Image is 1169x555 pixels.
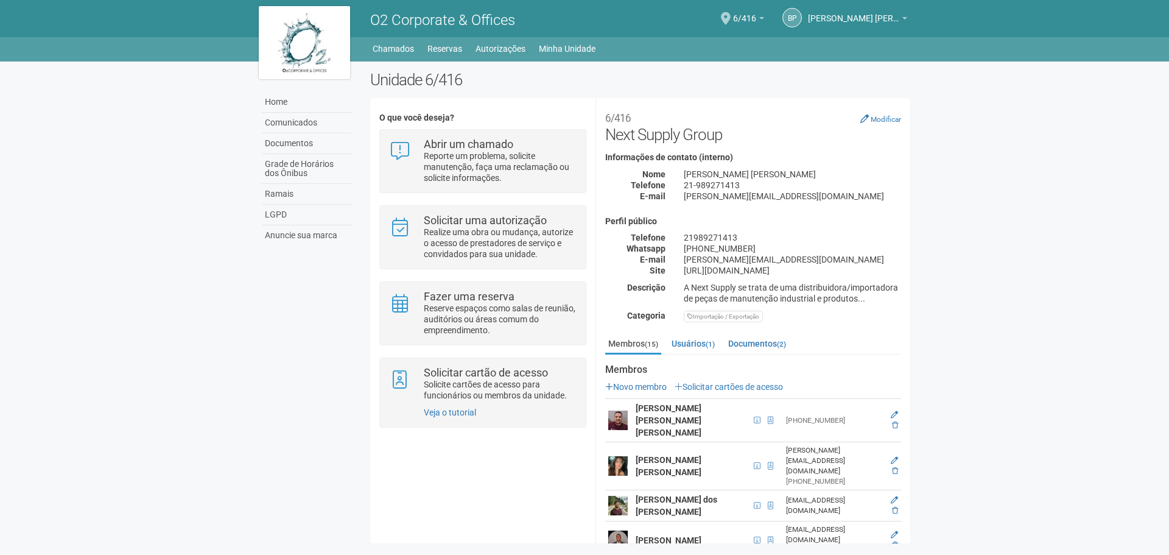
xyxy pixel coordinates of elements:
div: [PHONE_NUMBER] [786,415,882,426]
h4: Perfil público [605,217,901,226]
strong: [PERSON_NAME] dos [PERSON_NAME] [636,495,717,517]
a: Documentos [262,133,352,154]
a: Abrir um chamado Reporte um problema, solicite manutenção, faça uma reclamação ou solicite inform... [389,139,576,183]
p: Reporte um problema, solicite manutenção, faça uma reclamação ou solicite informações. [424,150,577,183]
a: Home [262,92,352,113]
a: Fazer uma reserva Reserve espaços como salas de reunião, auditórios ou áreas comum do empreendime... [389,291,576,336]
strong: Solicitar uma autorização [424,214,547,227]
h2: Unidade 6/416 [370,71,910,89]
small: (1) [706,340,715,348]
strong: E-mail [640,191,665,201]
small: Modificar [871,115,901,124]
a: 6/416 [733,15,764,25]
div: [PERSON_NAME] [PERSON_NAME] [675,169,910,180]
a: Solicitar uma autorização Realize uma obra ou mudança, autorize o acesso de prestadores de serviç... [389,215,576,260]
strong: [PERSON_NAME] [PERSON_NAME] [PERSON_NAME] [636,403,701,437]
strong: E-mail [640,255,665,264]
img: user.png [608,411,628,430]
div: [PERSON_NAME][EMAIL_ADDRESS][DOMAIN_NAME] [786,445,882,476]
h4: O que você deseja? [379,113,586,122]
strong: Abrir um chamado [424,138,513,150]
a: Autorizações [476,40,525,57]
strong: [PERSON_NAME] [636,536,701,545]
div: [URL][DOMAIN_NAME] [675,265,910,276]
a: Novo membro [605,382,667,392]
a: Editar membro [891,496,898,504]
a: Excluir membro [892,467,898,475]
img: user.png [608,456,628,476]
div: [PHONE_NUMBER] [786,476,882,487]
div: [PERSON_NAME][EMAIL_ADDRESS][DOMAIN_NAME] [675,191,910,202]
p: Realize uma obra ou mudança, autorize o acesso de prestadores de serviço e convidados para sua un... [424,227,577,260]
a: Grade de Horários dos Ônibus [262,154,352,184]
strong: Descrição [627,283,665,292]
div: [EMAIL_ADDRESS][DOMAIN_NAME] [786,525,882,545]
p: Reserve espaços como salas de reunião, auditórios ou áreas comum do empreendimento. [424,303,577,336]
a: Solicitar cartão de acesso Solicite cartões de acesso para funcionários ou membros da unidade. [389,367,576,401]
p: Solicite cartões de acesso para funcionários ou membros da unidade. [424,379,577,401]
strong: Fazer uma reserva [424,290,514,303]
a: Minha Unidade [539,40,595,57]
img: logo.jpg [259,6,350,79]
a: BP [782,8,802,27]
a: LGPD [262,205,352,225]
a: Excluir membro [892,421,898,430]
div: A Next Supply se trata de uma distribuidora/importadora de peças de manutenção industrial e produ... [675,282,910,304]
a: Chamados [373,40,414,57]
strong: [PERSON_NAME] [PERSON_NAME] [636,455,701,477]
a: Comunicados [262,113,352,133]
a: [PERSON_NAME] [PERSON_NAME] [808,15,907,25]
h2: Next Supply Group [605,107,901,144]
div: [PERSON_NAME][EMAIL_ADDRESS][DOMAIN_NAME] [675,254,910,265]
span: O2 Corporate & Offices [370,12,515,29]
a: Editar membro [891,411,898,419]
strong: Whatsapp [627,244,665,253]
a: Excluir membro [892,541,898,550]
strong: Categoria [627,311,665,320]
span: 6/416 [733,2,756,23]
strong: Telefone [631,180,665,190]
div: [PHONE_NUMBER] [675,243,910,254]
a: Modificar [860,114,901,124]
a: Documentos(2) [725,334,789,353]
a: Excluir membro [892,506,898,515]
strong: Solicitar cartão de acesso [424,366,548,379]
div: 21989271413 [675,232,910,243]
strong: Site [650,266,665,275]
strong: Membros [605,364,901,375]
a: Anuncie sua marca [262,225,352,246]
a: Reservas [427,40,462,57]
a: Ramais [262,184,352,205]
small: (2) [777,340,786,348]
small: (15) [645,340,658,348]
strong: Telefone [631,233,665,242]
a: Editar membro [891,531,898,539]
div: [EMAIL_ADDRESS][DOMAIN_NAME] [786,495,882,516]
a: Membros(15) [605,334,661,355]
a: Solicitar cartões de acesso [675,382,783,392]
h4: Informações de contato (interno) [605,153,901,162]
img: user.png [608,531,628,550]
a: Usuários(1) [669,334,718,353]
a: Veja o tutorial [424,408,476,417]
div: Importação / Exportação [684,311,763,322]
img: user.png [608,496,628,515]
small: 6/416 [605,112,631,124]
span: Brícia Papa Alcântara [808,2,899,23]
div: 21-989271413 [675,180,910,191]
strong: Nome [642,169,665,179]
a: Editar membro [891,456,898,465]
